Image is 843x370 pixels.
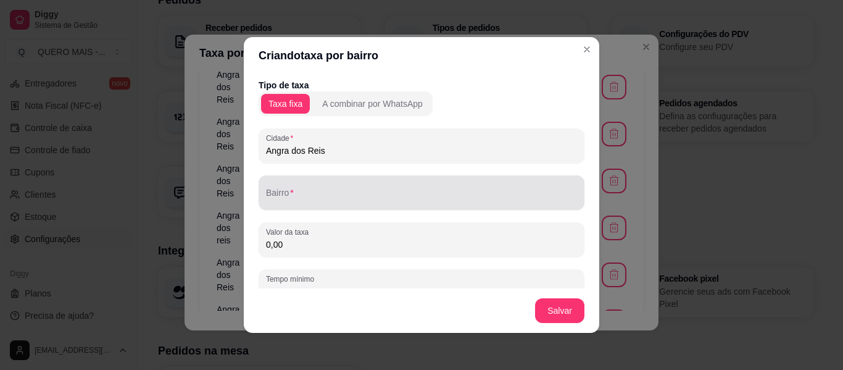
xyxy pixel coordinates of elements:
header: Criando taxa por bairro [244,37,599,74]
label: Valor da taxa [266,227,313,237]
input: Cidade [266,145,577,157]
label: Cidade [266,133,297,143]
button: Salvar [535,298,584,323]
input: Tempo mínimo [266,285,577,298]
button: Close [577,40,597,59]
div: A combinar por WhatsApp [322,98,423,110]
input: Bairro [266,191,577,204]
div: Taxa fixa [268,98,302,110]
p: Tipo de taxa [259,79,584,91]
label: Tempo mínimo [266,274,318,284]
input: Valor da taxa [266,238,577,251]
